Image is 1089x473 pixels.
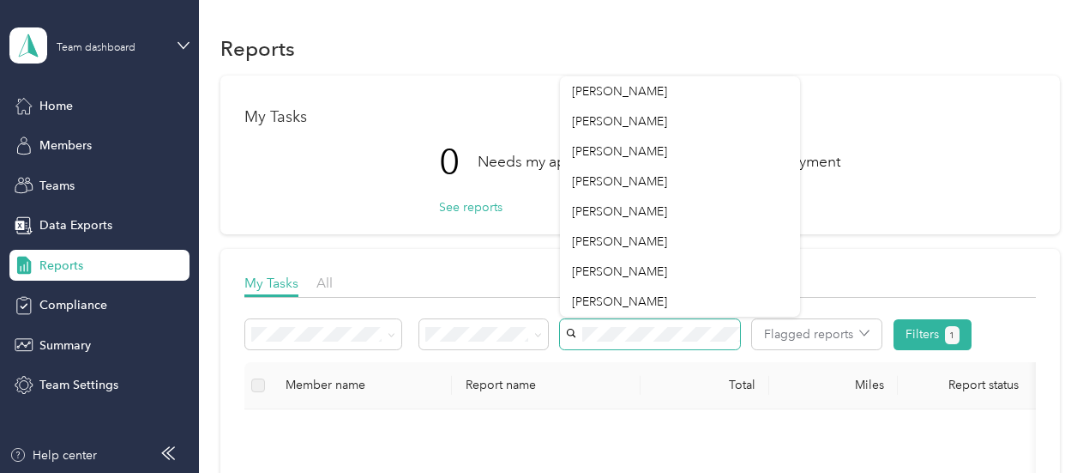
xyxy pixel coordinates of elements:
span: Teams [39,177,75,195]
div: Total [654,378,755,392]
span: 1 [949,328,954,343]
span: Home [39,97,73,115]
p: Needs my approval [478,151,608,173]
span: Data Exports [39,216,112,234]
span: [PERSON_NAME] [572,114,667,129]
th: Report name [452,362,641,409]
h1: My Tasks [244,108,1036,126]
span: Summary [39,337,91,355]
button: Flagged reports [752,319,881,349]
span: [PERSON_NAME] [572,204,667,219]
span: Reports [39,257,83,275]
div: Team dashboard [57,43,135,53]
span: [PERSON_NAME] [572,174,667,189]
div: Member name [286,378,438,392]
button: 1 [945,326,960,344]
span: Members [39,136,92,155]
span: [PERSON_NAME] [572,294,667,309]
th: Member name [272,362,452,409]
span: My Tasks [244,275,298,291]
button: See reports [439,198,502,216]
iframe: Everlance-gr Chat Button Frame [993,377,1089,473]
span: [PERSON_NAME] [572,264,667,279]
button: Help center [9,446,97,464]
span: [PERSON_NAME] [572,84,667,99]
div: Miles [783,378,884,392]
span: All [316,275,333,291]
span: [PERSON_NAME] [572,234,667,249]
button: Filters1 [893,319,972,350]
span: [PERSON_NAME] [572,144,667,159]
h1: Reports [220,39,295,58]
p: 0 [439,126,478,198]
span: Report status [912,378,1056,392]
span: Team Settings [39,376,118,394]
span: Compliance [39,296,107,314]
